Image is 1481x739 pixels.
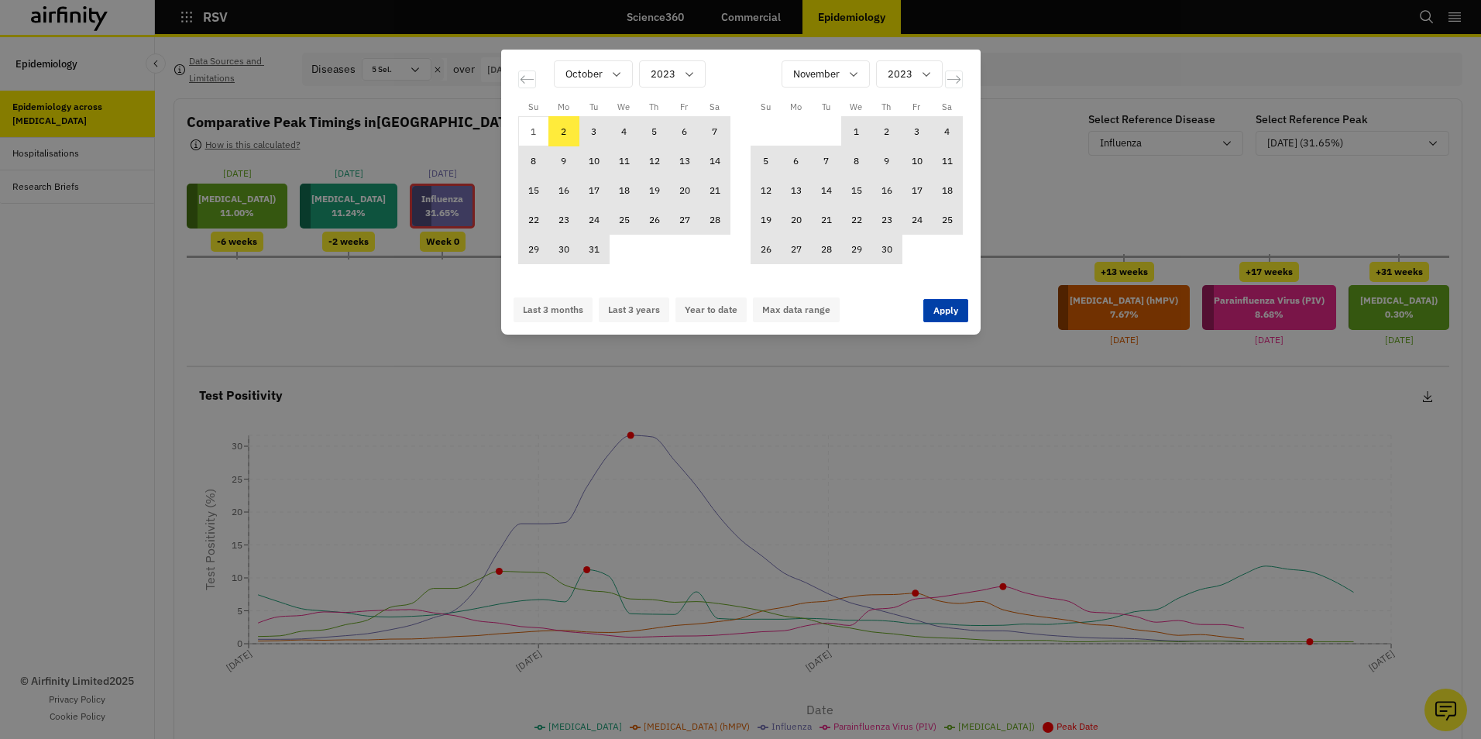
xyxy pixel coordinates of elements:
td: Selected. Wednesday, October 11, 2023 [609,146,639,176]
td: Selected. Friday, October 6, 2023 [669,117,699,146]
td: Selected. Saturday, October 14, 2023 [699,146,730,176]
td: Selected. Friday, October 27, 2023 [669,205,699,235]
td: Selected. Tuesday, November 14, 2023 [811,176,841,205]
td: Selected. Tuesday, October 24, 2023 [579,205,609,235]
td: Selected. Friday, October 13, 2023 [669,146,699,176]
button: Apply [923,299,968,322]
td: Selected. Thursday, October 26, 2023 [639,205,669,235]
td: Selected. Friday, November 3, 2023 [902,117,932,146]
td: Selected. Thursday, October 19, 2023 [639,176,669,205]
td: Selected. Tuesday, November 7, 2023 [811,146,841,176]
td: Selected as start date. Monday, October 2, 2023 [548,117,579,146]
td: Selected. Sunday, November 5, 2023 [751,146,781,176]
td: Selected. Friday, November 17, 2023 [902,176,932,205]
td: Selected. Monday, October 9, 2023 [548,146,579,176]
td: Selected. Friday, October 20, 2023 [669,176,699,205]
td: Selected. Thursday, November 16, 2023 [871,176,902,205]
td: Selected. Friday, November 24, 2023 [902,205,932,235]
td: Selected. Tuesday, October 3, 2023 [579,117,609,146]
button: Last 3 years [599,297,669,322]
div: Calendar [501,50,980,282]
td: Selected. Thursday, October 5, 2023 [639,117,669,146]
td: Selected. Thursday, November 23, 2023 [871,205,902,235]
td: Selected. Saturday, October 28, 2023 [699,205,730,235]
td: Selected. Tuesday, October 10, 2023 [579,146,609,176]
td: Selected. Monday, November 6, 2023 [781,146,811,176]
td: Selected. Wednesday, November 8, 2023 [841,146,871,176]
td: Selected. Monday, October 23, 2023 [548,205,579,235]
td: Selected. Sunday, November 26, 2023 [751,235,781,264]
td: Selected. Sunday, November 12, 2023 [751,176,781,205]
td: Selected. Monday, November 27, 2023 [781,235,811,264]
td: Selected. Thursday, November 30, 2023 [871,235,902,264]
td: Selected. Monday, November 20, 2023 [781,205,811,235]
td: Selected. Thursday, October 12, 2023 [639,146,669,176]
td: Selected. Monday, October 30, 2023 [548,235,579,264]
div: Move forward to switch to the next month. [945,70,963,88]
td: Selected. Tuesday, November 21, 2023 [811,205,841,235]
td: Selected. Monday, October 16, 2023 [548,176,579,205]
td: Selected. Sunday, October 8, 2023 [518,146,548,176]
td: Selected. Wednesday, October 4, 2023 [609,117,639,146]
td: Selected. Friday, November 10, 2023 [902,146,932,176]
div: Move backward to switch to the previous month. [518,70,536,88]
td: Selected. Saturday, November 18, 2023 [932,176,962,205]
button: Year to date [675,297,747,322]
td: Selected. Wednesday, October 18, 2023 [609,176,639,205]
td: Selected. Saturday, November 25, 2023 [932,205,962,235]
td: Selected. Sunday, November 19, 2023 [751,205,781,235]
td: Selected. Saturday, October 7, 2023 [699,117,730,146]
button: Max data range [753,297,840,322]
td: Selected. Monday, November 13, 2023 [781,176,811,205]
td: Choose Sunday, October 1, 2023 as your check-out date. It’s available. [518,117,548,146]
td: Selected. Tuesday, November 28, 2023 [811,235,841,264]
td: Selected. Thursday, November 2, 2023 [871,117,902,146]
td: Selected. Wednesday, November 15, 2023 [841,176,871,205]
td: Selected. Sunday, October 29, 2023 [518,235,548,264]
td: Selected. Tuesday, October 31, 2023 [579,235,609,264]
td: Selected. Thursday, November 9, 2023 [871,146,902,176]
td: Selected. Sunday, October 22, 2023 [518,205,548,235]
td: Selected. Saturday, November 4, 2023 [932,117,962,146]
td: Selected. Wednesday, November 29, 2023 [841,235,871,264]
td: Selected. Sunday, October 15, 2023 [518,176,548,205]
td: Selected. Wednesday, October 25, 2023 [609,205,639,235]
td: Selected. Wednesday, November 22, 2023 [841,205,871,235]
td: Selected. Tuesday, October 17, 2023 [579,176,609,205]
button: Last 3 months [514,297,593,322]
td: Selected. Saturday, October 21, 2023 [699,176,730,205]
td: Selected. Saturday, November 11, 2023 [932,146,962,176]
td: Selected. Wednesday, November 1, 2023 [841,117,871,146]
